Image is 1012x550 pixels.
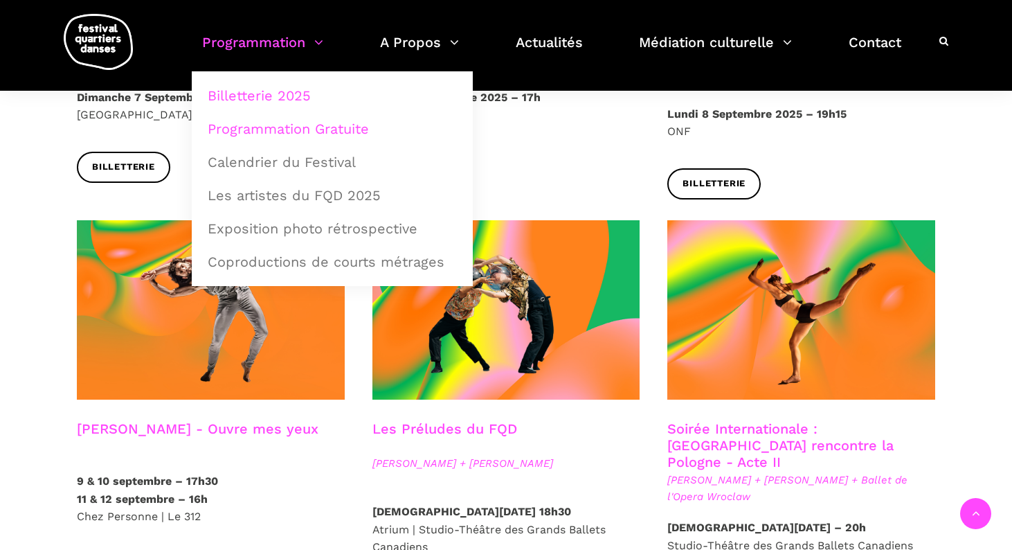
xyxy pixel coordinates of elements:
a: Médiation culturelle [639,30,792,71]
a: Billetterie [77,152,170,183]
a: Billetterie [667,168,761,199]
a: A Propos [380,30,459,71]
a: Soirée Internationale : [GEOGRAPHIC_DATA] rencontre la Pologne - Acte II [667,420,894,470]
a: Les artistes du FQD 2025 [199,179,465,211]
a: Actualités [516,30,583,71]
a: Calendrier du Festival [199,146,465,178]
span: [PERSON_NAME] + [PERSON_NAME] + Ballet de l'Opera Wroclaw [667,472,935,505]
a: Programmation Gratuite [199,113,465,145]
img: logo-fqd-med [64,14,133,70]
strong: [DEMOGRAPHIC_DATA][DATE] 18h30 [372,505,571,518]
a: Billetterie 2025 [199,80,465,112]
strong: Dimanche 7 Septembre 2025 – 20h [77,91,270,104]
a: [PERSON_NAME] - Ouvre mes yeux [77,420,318,437]
strong: Lundi 8 Septembre 2025 – 19h15 [667,107,847,121]
a: Exposition photo rétrospective [199,213,465,245]
span: Billetterie [683,177,746,191]
a: Les Préludes du FQD [372,420,517,437]
a: Contact [849,30,901,71]
strong: 9 & 10 septembre – 17h30 11 & 12 septembre – 16h [77,474,218,506]
a: Coproductions de courts métrages [199,246,465,278]
p: Chez Personne | Le 312 [77,472,345,526]
p: ONF [372,89,640,124]
span: [PERSON_NAME] + [PERSON_NAME] [372,455,640,472]
p: [GEOGRAPHIC_DATA] | [GEOGRAPHIC_DATA] [77,89,345,124]
span: Billetterie [92,160,155,175]
p: ONF [667,105,935,141]
a: Programmation [202,30,323,71]
strong: [DEMOGRAPHIC_DATA][DATE] – 20h [667,521,866,534]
